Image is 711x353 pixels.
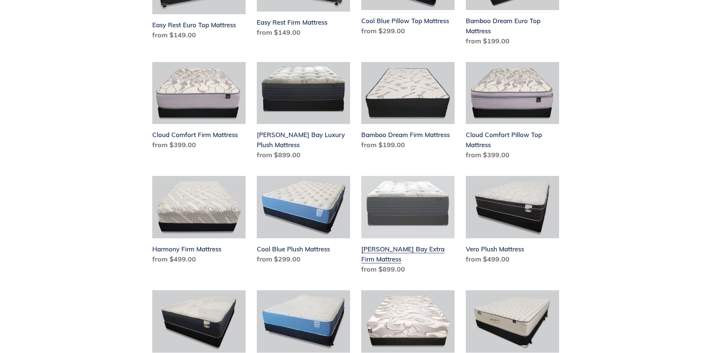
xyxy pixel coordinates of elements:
a: Chadwick Bay Luxury Plush Mattress [257,62,350,163]
a: Cloud Comfort Pillow Top Mattress [466,62,559,163]
a: Cool Blue Plush Mattress [257,176,350,267]
a: Vero Plush Mattress [466,176,559,267]
a: Harmony Firm Mattress [152,176,246,267]
a: Cloud Comfort Firm Mattress [152,62,246,153]
a: Bamboo Dream Firm Mattress [361,62,455,153]
a: Chadwick Bay Extra Firm Mattress [361,176,455,277]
